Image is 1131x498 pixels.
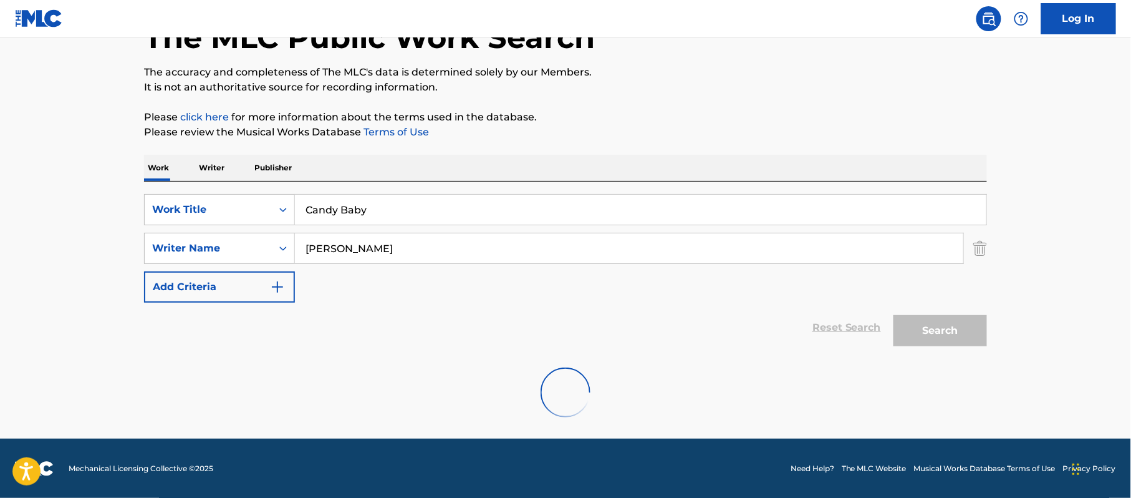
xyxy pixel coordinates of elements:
[532,359,599,426] img: preloader
[361,126,429,138] a: Terms of Use
[842,463,907,474] a: The MLC Website
[144,194,987,353] form: Search Form
[1041,3,1116,34] a: Log In
[144,125,987,140] p: Please review the Musical Works Database
[914,463,1056,474] a: Musical Works Database Terms of Use
[144,19,595,56] h1: The MLC Public Work Search
[15,461,54,476] img: logo
[180,111,229,123] a: click here
[144,155,173,181] p: Work
[144,65,987,80] p: The accuracy and completeness of The MLC's data is determined solely by our Members.
[1072,451,1080,488] div: Drag
[1014,11,1029,26] img: help
[144,271,295,303] button: Add Criteria
[152,202,264,217] div: Work Title
[144,80,987,95] p: It is not an authoritative source for recording information.
[270,280,285,295] img: 9d2ae6d4665cec9f34b9.svg
[976,6,1001,31] a: Public Search
[981,11,996,26] img: search
[15,9,63,27] img: MLC Logo
[251,155,296,181] p: Publisher
[1069,438,1131,498] iframe: Chat Widget
[791,463,834,474] a: Need Help?
[152,241,264,256] div: Writer Name
[69,463,213,474] span: Mechanical Licensing Collective © 2025
[144,110,987,125] p: Please for more information about the terms used in the database.
[1009,6,1034,31] div: Help
[195,155,228,181] p: Writer
[973,233,987,264] img: Delete Criterion
[1063,463,1116,474] a: Privacy Policy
